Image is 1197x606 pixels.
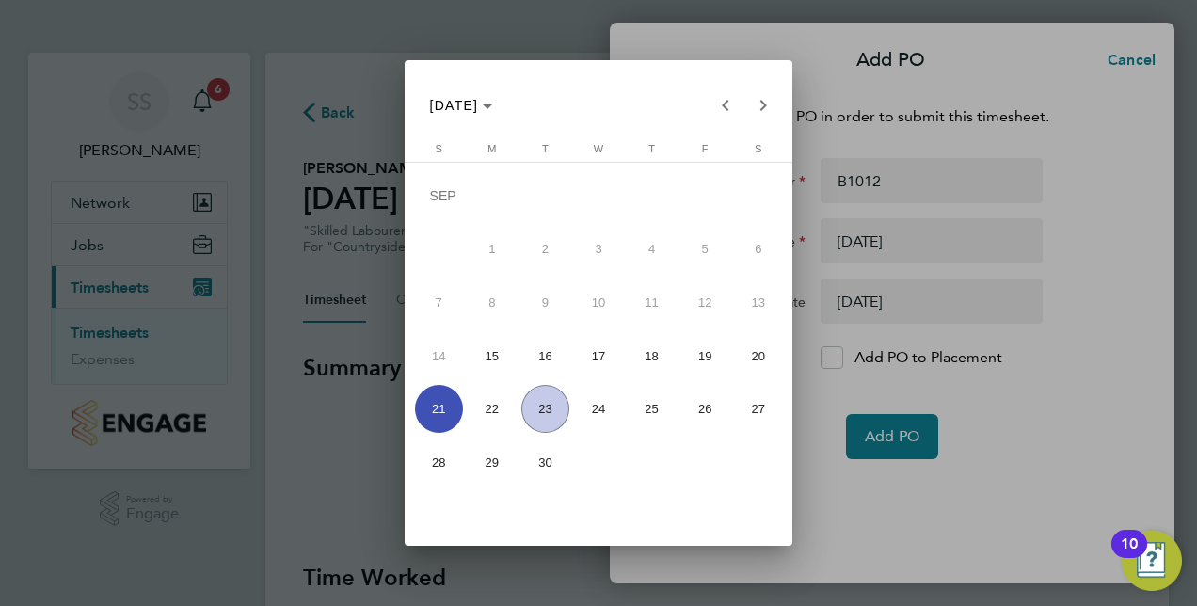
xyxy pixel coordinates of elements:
[521,439,569,486] span: 30
[678,276,732,329] button: September 12, 2025
[707,87,744,124] button: Previous month
[412,382,466,436] button: September 21, 2025
[575,385,623,433] span: 24
[519,223,572,277] button: September 2, 2025
[628,279,676,327] span: 11
[466,276,519,329] button: September 8, 2025
[415,279,463,327] span: 7
[731,329,785,383] button: September 20, 2025
[625,223,678,277] button: September 4, 2025
[731,223,785,277] button: September 6, 2025
[415,385,463,433] span: 21
[468,385,516,433] span: 22
[519,329,572,383] button: September 16, 2025
[466,436,519,489] button: September 29, 2025
[572,276,626,329] button: September 10, 2025
[468,439,516,486] span: 29
[412,436,466,489] button: September 28, 2025
[628,332,676,380] span: 18
[625,329,678,383] button: September 18, 2025
[681,225,729,273] span: 5
[572,329,626,383] button: September 17, 2025
[681,279,729,327] span: 12
[734,279,782,327] span: 13
[521,332,569,380] span: 16
[542,143,549,154] span: T
[681,385,729,433] span: 26
[625,276,678,329] button: September 11, 2025
[575,225,623,273] span: 3
[628,385,676,433] span: 25
[415,332,463,380] span: 14
[1122,531,1182,591] button: Open Resource Center, 10 new notifications
[487,143,496,154] span: M
[678,382,732,436] button: September 26, 2025
[681,332,729,380] span: 19
[466,329,519,383] button: September 15, 2025
[430,98,479,113] span: [DATE]
[734,225,782,273] span: 6
[755,143,761,154] span: S
[678,329,732,383] button: September 19, 2025
[731,276,785,329] button: September 13, 2025
[678,223,732,277] button: September 5, 2025
[412,329,466,383] button: September 14, 2025
[734,332,782,380] span: 20
[575,279,623,327] span: 10
[521,225,569,273] span: 2
[412,276,466,329] button: September 7, 2025
[412,169,785,223] td: SEP
[572,382,626,436] button: September 24, 2025
[466,382,519,436] button: September 22, 2025
[468,332,516,380] span: 15
[572,223,626,277] button: September 3, 2025
[519,436,572,489] button: September 30, 2025
[734,385,782,433] span: 27
[744,87,782,124] button: Next month
[521,385,569,433] span: 23
[648,143,655,154] span: T
[415,439,463,486] span: 28
[468,279,516,327] span: 8
[468,225,516,273] span: 1
[702,143,709,154] span: F
[436,143,442,154] span: S
[1121,544,1138,568] div: 10
[423,88,501,122] button: Choose month and year
[519,276,572,329] button: September 9, 2025
[594,143,603,154] span: W
[521,279,569,327] span: 9
[628,225,676,273] span: 4
[466,223,519,277] button: September 1, 2025
[519,382,572,436] button: September 23, 2025
[575,332,623,380] span: 17
[731,382,785,436] button: September 27, 2025
[625,382,678,436] button: September 25, 2025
